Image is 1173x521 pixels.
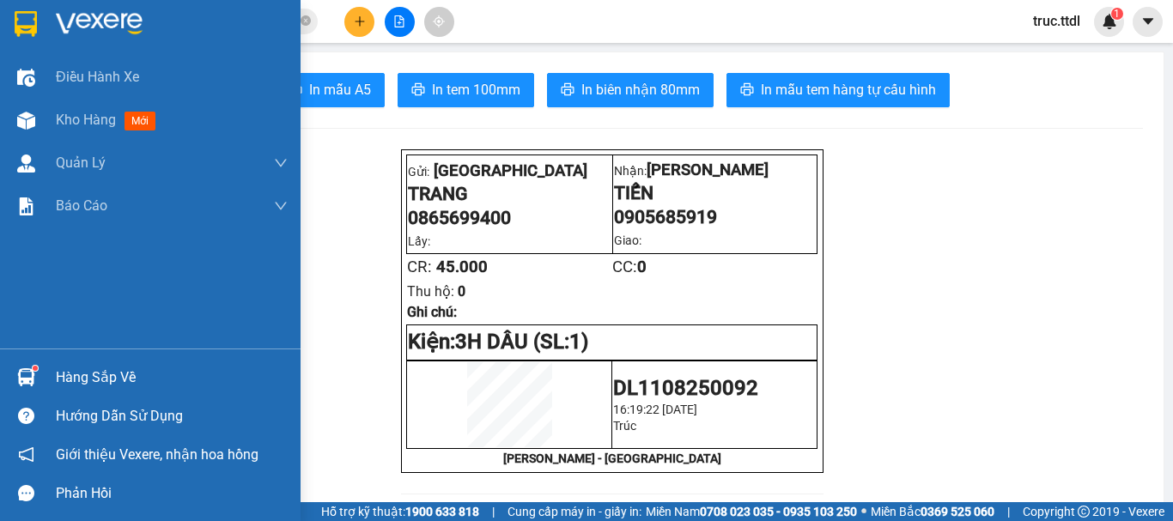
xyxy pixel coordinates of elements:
span: In mẫu tem hàng tự cấu hình [761,79,936,100]
img: warehouse-icon [17,154,35,173]
span: truc.ttdl [1019,10,1094,32]
button: plus [344,7,374,37]
img: logo-vxr [15,11,37,37]
span: [GEOGRAPHIC_DATA] [434,161,587,180]
img: warehouse-icon [17,368,35,386]
sup: 1 [33,366,38,371]
span: notification [18,446,34,463]
span: Kiện: [408,330,455,354]
span: In tem 100mm [432,79,520,100]
span: DL1108250092 [613,376,758,400]
span: 1 [1114,8,1120,20]
span: Kho hàng [56,112,116,128]
img: solution-icon [17,197,35,215]
span: down [274,199,288,213]
span: Thu hộ: [407,283,454,300]
button: printerIn biên nhận 80mm [547,73,714,107]
span: Cung cấp máy in - giấy in: [507,502,641,521]
button: printerIn mẫu tem hàng tự cấu hình [726,73,950,107]
span: Điều hành xe [56,66,139,88]
strong: 0708 023 035 - 0935 103 250 [700,505,857,518]
span: Giới thiệu Vexere, nhận hoa hồng [56,444,258,465]
span: mới [125,112,155,130]
p: Nhận: [614,161,817,179]
p: Gửi: [408,159,611,180]
span: | [1007,502,1010,521]
span: Quản Lý [56,152,106,173]
span: message [18,485,34,501]
div: Phản hồi [56,481,288,506]
span: file-add [393,15,405,27]
span: | [492,502,495,521]
span: plus [354,15,366,27]
button: aim [424,7,454,37]
span: Báo cáo [56,195,107,216]
span: 3H DÂU (SL: [455,330,588,354]
span: 0905685919 [614,206,717,227]
span: TIẾN [614,182,653,203]
span: In mẫu A5 [309,79,371,100]
strong: 0369 525 060 [921,505,994,518]
strong: [PERSON_NAME] - [GEOGRAPHIC_DATA] [503,451,721,465]
button: file-add [385,7,415,37]
span: down [274,156,288,170]
span: 0 [458,283,465,300]
div: Hướng dẫn sử dụng [56,403,288,429]
span: Lấy: [408,234,430,248]
span: 45.000 [436,257,488,276]
span: printer [561,82,574,99]
span: ⚪️ [861,508,866,515]
span: [PERSON_NAME] [647,161,769,179]
strong: 1900 633 818 [405,505,479,518]
span: Miền Nam [646,502,857,521]
span: caret-down [1140,14,1156,29]
div: Hàng sắp về [56,365,288,391]
img: warehouse-icon [17,112,35,130]
span: close-circle [301,15,311,26]
span: Trúc [613,419,636,433]
span: CC: [612,257,647,276]
span: Giao: [614,233,641,247]
span: 1) [569,330,588,354]
span: 0 [637,257,647,276]
img: warehouse-icon [17,69,35,87]
button: printerIn tem 100mm [398,73,534,107]
span: Hỗ trợ kỹ thuật: [321,502,479,521]
sup: 1 [1111,8,1123,20]
span: Ghi chú: [407,304,457,320]
span: close-circle [301,14,311,30]
button: printerIn mẫu A5 [275,73,385,107]
span: printer [411,82,425,99]
span: aim [433,15,445,27]
img: icon-new-feature [1102,14,1117,29]
span: copyright [1078,506,1090,518]
span: In biên nhận 80mm [581,79,700,100]
span: printer [740,82,754,99]
span: CR: [407,257,432,276]
span: 16:19:22 [DATE] [613,403,697,416]
span: question-circle [18,408,34,424]
span: 0865699400 [408,207,511,228]
span: TRANG [408,183,468,204]
span: Miền Bắc [871,502,994,521]
button: caret-down [1133,7,1163,37]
